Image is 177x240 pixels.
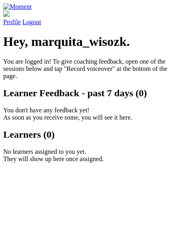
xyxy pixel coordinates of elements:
p: You are logged in! To give coaching feedback, open one of the sessions below and tap "Record voic... [3,58,174,80]
img: Moment [3,3,32,10]
a: Logout [23,19,41,25]
h2: Learner Feedback - past 7 days (0) [3,88,174,99]
h2: Learners (0) [3,129,174,140]
h1: Hey, marquita_wisozk. [3,34,174,49]
p: You don't have any feedback yet! As soon as you receive some, you will see it here. [3,107,174,121]
p: No learners assigned to you yet. They will show up here once assigned. [3,148,174,163]
a: Profile [3,10,174,25]
img: default_avatar-b4e2223d03051bc43aaaccfb402a43260a3f17acc7fafc1603fdf008d6cba3c9.png [3,10,10,17]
